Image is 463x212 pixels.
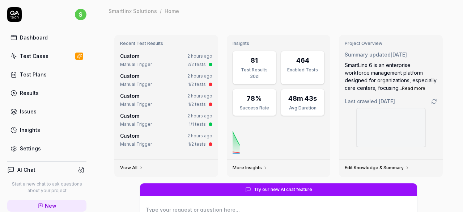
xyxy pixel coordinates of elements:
a: Results [7,86,86,100]
button: Read more [402,85,425,92]
span: Last crawled [345,97,395,105]
div: Insights [20,126,40,134]
span: Custom [120,73,139,79]
h3: Recent Test Results [120,41,212,46]
span: Custom [120,93,139,99]
div: Manual Trigger [120,81,152,88]
div: Test Results 30d [237,67,272,80]
a: Test Cases [7,49,86,63]
time: [DATE] [379,98,395,104]
div: / [160,7,162,14]
div: 1/2 tests [188,81,206,88]
time: 2 hours ago [187,93,212,99]
time: 2 hours ago [187,133,212,138]
div: 81 [251,55,258,65]
div: Test Cases [20,52,48,60]
div: Manual Trigger [120,141,152,147]
div: 464 [296,55,309,65]
div: Home [165,7,179,14]
span: Custom [120,113,139,119]
div: Success Rate [237,105,272,111]
h3: Project Overview [345,41,437,46]
a: New [7,200,86,212]
span: Custom [120,53,139,59]
p: Start a new chat to ask questions about your project [7,181,86,194]
a: Test Plans [7,67,86,82]
a: Custom2 hours agoManual Trigger1/2 tests [119,71,214,89]
div: Manual Trigger [120,61,152,68]
span: Try our new AI chat feature [254,186,312,193]
a: Go to crawling settings [431,99,437,104]
time: [DATE] [391,51,407,58]
time: 2 hours ago [187,113,212,119]
div: 1/2 tests [188,141,206,147]
a: Edit Knowledge & Summary [345,165,409,171]
h4: AI Chat [17,166,35,174]
a: Issues [7,104,86,119]
a: Settings [7,141,86,155]
div: 78% [247,93,262,103]
button: s [75,7,86,22]
time: 2 hours ago [187,53,212,59]
a: Custom2 hours agoManual Trigger2/2 tests [119,51,214,69]
span: Summary updated [345,51,391,58]
a: View All [120,165,143,171]
a: Insights [7,123,86,137]
div: Settings [20,145,41,152]
time: 2 hours ago [187,73,212,79]
div: Enabled Tests [285,67,320,73]
div: 1/1 tests [189,121,206,128]
a: More Insights [233,165,268,171]
div: Test Plans [20,71,47,78]
h3: Insights [233,41,325,46]
div: Smartlinx Solutions [109,7,157,14]
div: 48m 43s [288,93,317,103]
div: Results [20,89,39,97]
div: Manual Trigger [120,101,152,108]
span: New [45,202,56,209]
div: 2/2 tests [187,61,206,68]
a: Custom2 hours agoManual Trigger1/2 tests [119,91,214,109]
a: Dashboard [7,30,86,45]
div: Dashboard [20,34,48,41]
div: Manual Trigger [120,121,152,128]
img: Screenshot [357,108,425,147]
a: Custom2 hours agoManual Trigger1/2 tests [119,130,214,149]
span: SmartLinx 6 is an enterprise workforce management platform designed for organizations, especially... [345,62,437,91]
span: s [75,9,86,20]
span: Custom [120,133,139,139]
div: 1/2 tests [188,101,206,108]
div: Issues [20,108,37,115]
a: Custom2 hours agoManual Trigger1/1 tests [119,111,214,129]
div: Avg Duration [285,105,320,111]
